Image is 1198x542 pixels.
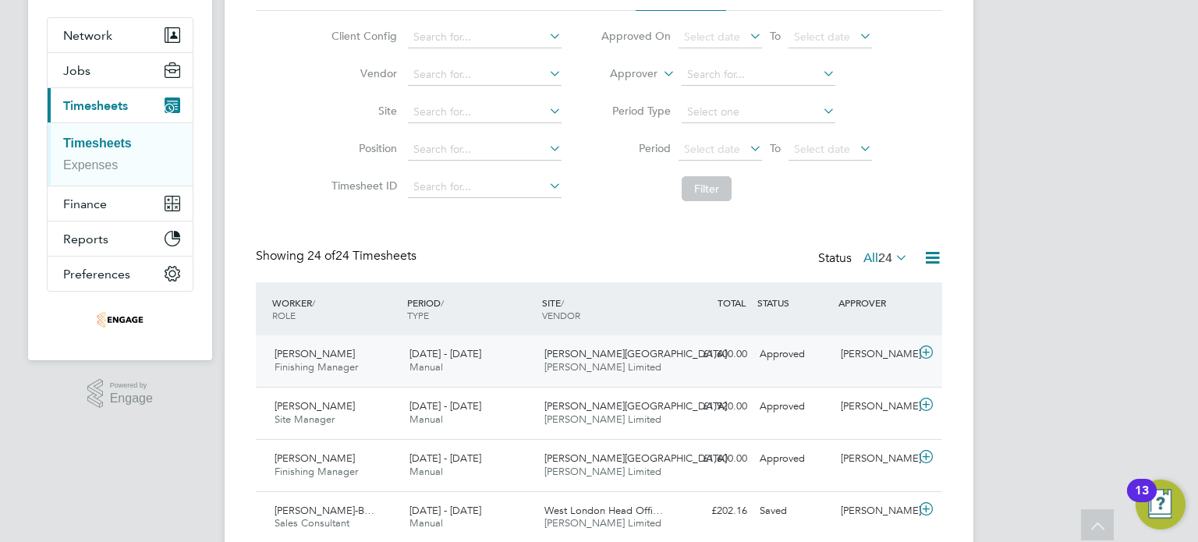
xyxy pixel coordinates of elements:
[275,360,358,374] span: Finishing Manager
[835,342,916,367] div: [PERSON_NAME]
[63,136,132,150] a: Timesheets
[272,309,296,321] span: ROLE
[275,452,355,465] span: [PERSON_NAME]
[48,53,193,87] button: Jobs
[835,394,916,420] div: [PERSON_NAME]
[407,309,429,321] span: TYPE
[863,250,908,266] label: All
[97,307,144,332] img: deverellsmith-logo-retina.png
[275,516,349,530] span: Sales Consultant
[275,465,358,478] span: Finishing Manager
[48,18,193,52] button: Network
[63,232,108,246] span: Reports
[87,379,153,409] a: Powered byEngage
[275,399,355,413] span: [PERSON_NAME]
[672,498,753,524] div: £202.16
[542,309,580,321] span: VENDOR
[307,248,335,264] span: 24 of
[672,342,753,367] div: £1,600.00
[275,504,374,517] span: [PERSON_NAME]-B…
[47,307,193,332] a: Go to home page
[544,504,663,517] span: West London Head Offi…
[682,64,835,86] input: Search for...
[48,257,193,291] button: Preferences
[441,296,444,309] span: /
[409,452,481,465] span: [DATE] - [DATE]
[794,142,850,156] span: Select date
[409,399,481,413] span: [DATE] - [DATE]
[718,296,746,309] span: TOTAL
[587,66,657,82] label: Approver
[63,63,90,78] span: Jobs
[561,296,564,309] span: /
[63,267,130,282] span: Preferences
[409,347,481,360] span: [DATE] - [DATE]
[63,158,118,172] a: Expenses
[753,446,835,472] div: Approved
[327,29,397,43] label: Client Config
[110,392,153,406] span: Engage
[409,360,443,374] span: Manual
[544,465,661,478] span: [PERSON_NAME] Limited
[408,139,562,161] input: Search for...
[403,289,538,329] div: PERIOD
[409,465,443,478] span: Manual
[409,413,443,426] span: Manual
[307,248,416,264] span: 24 Timesheets
[408,64,562,86] input: Search for...
[878,250,892,266] span: 24
[327,104,397,118] label: Site
[544,452,727,465] span: [PERSON_NAME][GEOGRAPHIC_DATA]
[327,141,397,155] label: Position
[48,88,193,122] button: Timesheets
[753,394,835,420] div: Approved
[544,516,661,530] span: [PERSON_NAME] Limited
[835,289,916,317] div: APPROVER
[48,186,193,221] button: Finance
[63,28,112,43] span: Network
[409,516,443,530] span: Manual
[110,379,153,392] span: Powered by
[409,504,481,517] span: [DATE] - [DATE]
[408,101,562,123] input: Search for...
[544,399,727,413] span: [PERSON_NAME][GEOGRAPHIC_DATA]
[327,179,397,193] label: Timesheet ID
[1135,491,1149,511] div: 13
[682,101,835,123] input: Select one
[765,26,785,46] span: To
[275,347,355,360] span: [PERSON_NAME]
[48,221,193,256] button: Reports
[63,197,107,211] span: Finance
[765,138,785,158] span: To
[327,66,397,80] label: Vendor
[672,446,753,472] div: £1,600.00
[601,29,671,43] label: Approved On
[835,498,916,524] div: [PERSON_NAME]
[408,27,562,48] input: Search for...
[601,104,671,118] label: Period Type
[794,30,850,44] span: Select date
[408,176,562,198] input: Search for...
[268,289,403,329] div: WORKER
[672,394,753,420] div: £1,920.00
[544,347,727,360] span: [PERSON_NAME][GEOGRAPHIC_DATA]
[684,142,740,156] span: Select date
[601,141,671,155] label: Period
[835,446,916,472] div: [PERSON_NAME]
[63,98,128,113] span: Timesheets
[312,296,315,309] span: /
[818,248,911,270] div: Status
[544,360,661,374] span: [PERSON_NAME] Limited
[682,176,732,201] button: Filter
[275,413,335,426] span: Site Manager
[753,498,835,524] div: Saved
[753,289,835,317] div: STATUS
[48,122,193,186] div: Timesheets
[256,248,420,264] div: Showing
[753,342,835,367] div: Approved
[1136,480,1186,530] button: Open Resource Center, 13 new notifications
[538,289,673,329] div: SITE
[544,413,661,426] span: [PERSON_NAME] Limited
[684,30,740,44] span: Select date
